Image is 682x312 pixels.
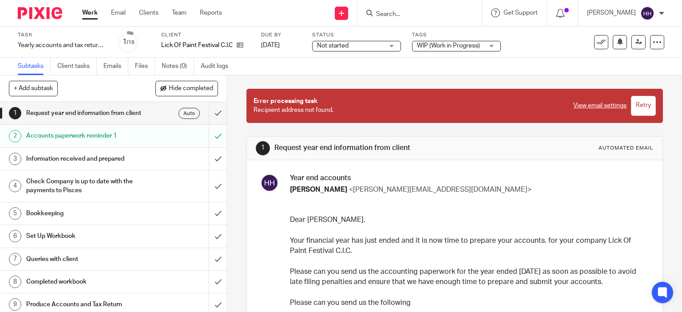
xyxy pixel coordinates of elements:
[254,97,565,115] p: Recipient address not found.
[82,8,98,17] a: Work
[201,58,235,75] a: Audit logs
[155,81,218,96] button: Hide completed
[504,10,538,16] span: Get Support
[290,186,347,193] span: [PERSON_NAME]
[18,41,107,50] div: Yearly accounts and tax return - Automatic - [DATE]
[103,58,128,75] a: Emails
[26,298,142,311] h1: Produce Accounts and Tax Return
[135,58,155,75] a: Files
[169,85,213,92] span: Hide completed
[317,43,349,49] span: Not started
[26,207,142,220] h1: Bookkeeping
[9,253,21,265] div: 7
[375,11,455,19] input: Search
[290,236,647,257] p: Your financial year has just ended and it is now time to prepare your accounts. for your company ...
[290,267,647,288] p: Please can you send us the accounting paperwork for the year ended [DATE] as soon as possible to ...
[9,298,21,311] div: 9
[26,175,142,197] h1: Check Company is up to date with the payments to Pisces
[200,8,222,17] a: Reports
[123,37,135,47] div: 1
[161,41,232,50] p: Lick Of Paint Festival C.I.C.
[599,145,654,152] div: Automated email
[26,107,142,120] h1: Request year end information from client
[178,108,200,119] div: Auto
[260,174,279,192] img: svg%3E
[312,32,401,39] label: Status
[417,43,480,49] span: WIP (Work in Progress)
[9,276,21,288] div: 8
[162,58,194,75] a: Notes (0)
[18,32,107,39] label: Task
[18,7,62,19] img: Pixie
[256,141,270,155] div: 1
[161,32,250,39] label: Client
[172,8,186,17] a: Team
[412,32,501,39] label: Tags
[9,130,21,142] div: 2
[26,152,142,166] h1: Information received and prepared
[26,253,142,266] h1: Queries with client
[18,58,51,75] a: Subtasks
[290,174,647,183] h3: Year end accounts
[9,81,58,96] button: + Add subtask
[9,107,21,119] div: 1
[9,153,21,165] div: 3
[26,275,142,288] h1: Completed workbook
[9,180,21,192] div: 4
[139,8,159,17] a: Clients
[127,40,135,45] small: /15
[640,6,654,20] img: svg%3E
[261,42,280,48] span: [DATE]
[349,186,531,193] span: <[PERSON_NAME][EMAIL_ADDRESS][DOMAIN_NAME]>
[57,58,97,75] a: Client tasks
[26,129,142,142] h1: Accounts paperwork reminder 1
[26,229,142,243] h1: Set Up Workbook
[254,98,317,104] span: Error processing task
[290,298,647,308] p: Please can you send us the following
[9,230,21,242] div: 6
[261,32,301,39] label: Due by
[290,215,647,225] p: Dear [PERSON_NAME],
[631,96,656,116] input: Retry
[274,143,473,153] h1: Request year end information from client
[18,41,107,50] div: Yearly accounts and tax return - Automatic - December 2023
[9,207,21,220] div: 5
[587,8,636,17] p: [PERSON_NAME]
[573,101,626,110] a: View email settings
[111,8,126,17] a: Email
